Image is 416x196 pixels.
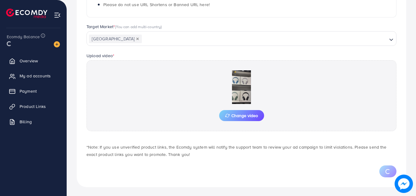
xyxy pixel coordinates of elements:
[87,143,396,158] p: *Note: If you use unverified product links, the Ecomdy system will notify the support team to rev...
[5,116,62,128] a: Billing
[219,110,264,121] button: Change video
[211,70,272,104] img: Preview Image
[54,41,60,47] img: image
[103,2,210,8] span: Please do not use URL Shortens or Banned URL here!
[20,103,46,109] span: Product Links
[54,12,61,19] img: menu
[20,119,32,125] span: Billing
[225,113,258,118] span: Change video
[20,73,51,79] span: My ad accounts
[5,70,62,82] a: My ad accounts
[87,31,396,46] div: Search for option
[5,55,62,67] a: Overview
[89,35,142,43] span: [GEOGRAPHIC_DATA]
[20,88,37,94] span: Payment
[115,24,162,29] span: (You can add multi-country)
[5,85,62,97] a: Payment
[87,53,114,59] label: Upload video
[20,58,38,64] span: Overview
[87,24,162,30] label: Target Market
[142,34,387,44] input: Search for option
[6,9,47,18] img: logo
[395,175,412,192] img: image
[7,34,40,40] span: Ecomdy Balance
[136,37,139,40] button: Deselect Pakistan
[5,100,62,113] a: Product Links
